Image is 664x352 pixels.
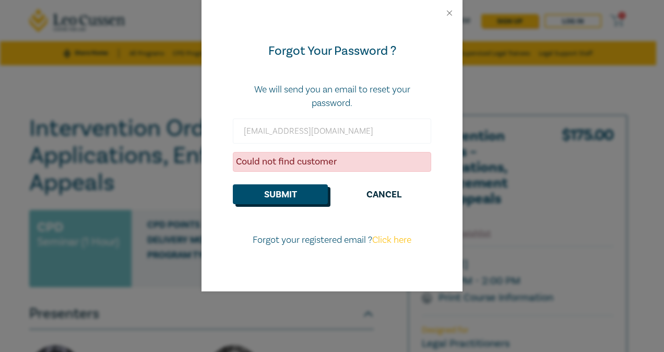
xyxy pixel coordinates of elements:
[233,119,431,144] input: Enter email
[233,83,431,110] p: We will send you an email to reset your password.
[336,184,431,204] button: Cancel
[233,233,431,247] p: Forgot your registered email ?
[233,43,431,60] div: Forgot Your Password ?
[233,184,328,204] button: Submit
[445,8,454,18] button: Close
[233,152,431,172] div: Could not find customer
[372,234,411,246] a: Click here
